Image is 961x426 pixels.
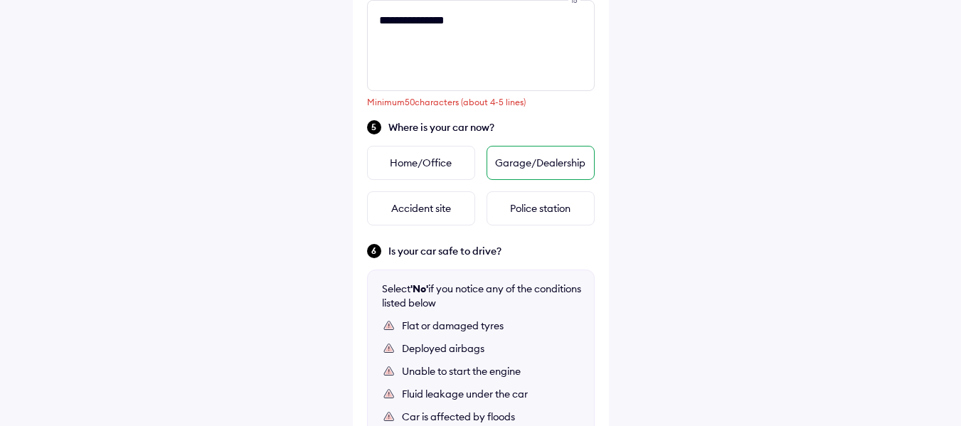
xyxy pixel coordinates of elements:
div: Minimum 50 characters (about 4-5 lines) [367,97,595,107]
span: Is your car safe to drive? [388,244,595,258]
div: Select if you notice any of the conditions listed below [382,282,581,310]
div: Home/Office [367,146,475,180]
div: Fluid leakage under the car [402,387,580,401]
div: Flat or damaged tyres [402,319,580,333]
div: Garage/Dealership [487,146,595,180]
div: Police station [487,191,595,225]
div: Car is affected by floods [402,410,580,424]
b: 'No' [410,282,428,295]
div: Unable to start the engine [402,364,580,378]
div: Deployed airbags [402,341,580,356]
div: Accident site [367,191,475,225]
span: Where is your car now? [388,120,595,134]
